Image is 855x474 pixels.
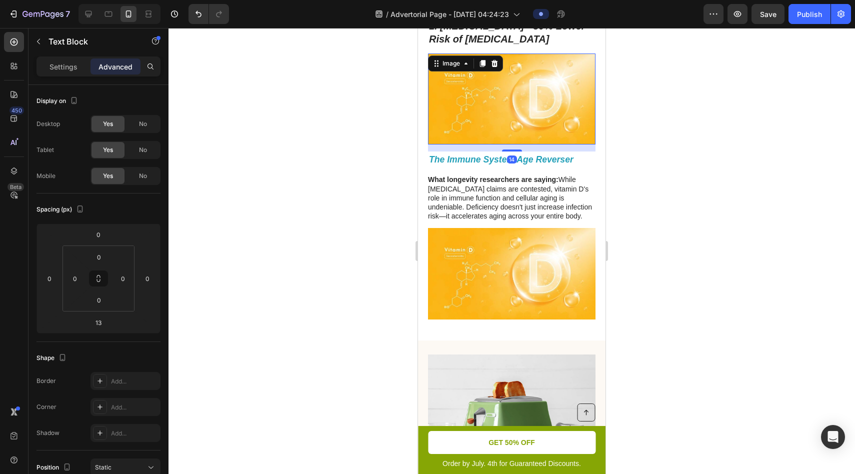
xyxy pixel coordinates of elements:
[111,403,158,412] div: Add...
[9,106,24,114] div: 450
[788,4,830,24] button: Publish
[89,249,109,264] input: 0px
[418,28,605,474] iframe: Design area
[88,227,108,242] input: 0
[88,315,108,330] input: 13
[139,145,147,154] span: No
[42,271,57,286] input: 0
[386,9,388,19] span: /
[390,9,509,19] span: Advertorial Page - [DATE] 04:24:23
[10,326,177,458] img: gempages_581710068815233763-c3954b89-7995-48eb-b1fe-c993d4c07c17.webp
[111,429,158,438] div: Add...
[48,35,133,47] p: Text Block
[89,127,99,135] div: 14
[10,147,140,155] strong: What longevity researchers are saying:
[751,4,784,24] button: Save
[36,402,56,411] div: Corner
[98,61,132,72] p: Advanced
[36,203,86,216] div: Spacing (px)
[4,4,74,24] button: 7
[49,61,77,72] p: Settings
[65,8,70,20] p: 7
[36,171,55,180] div: Mobile
[10,25,177,116] img: gempages_581710068815233763-d55731ce-ad81-4f29-afcc-3309dd45c834.webp
[139,119,147,128] span: No
[36,351,68,365] div: Shape
[7,183,24,191] div: Beta
[10,147,176,192] p: While [MEDICAL_DATA] claims are contested, vitamin D's role in immune function and cellular aging...
[111,377,158,386] div: Add...
[103,119,113,128] span: Yes
[760,10,776,18] span: Save
[821,425,845,449] div: Open Intercom Messenger
[89,292,109,307] input: 0px
[36,376,56,385] div: Border
[103,145,113,154] span: Yes
[36,428,59,437] div: Shadow
[67,271,82,286] input: 0px
[36,119,60,128] div: Desktop
[36,145,54,154] div: Tablet
[139,171,147,180] span: No
[115,271,130,286] input: 0px
[188,4,229,24] div: Undo/Redo
[103,171,113,180] span: Yes
[10,200,177,291] img: gempages_581710068815233763-d55731ce-ad81-4f29-afcc-3309dd45c834.webp
[797,9,822,19] div: Publish
[22,31,44,40] div: Image
[11,126,155,136] strong: The Immune System Age Reverser
[140,271,155,286] input: 0
[95,463,111,471] span: Static
[36,94,80,108] div: Display on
